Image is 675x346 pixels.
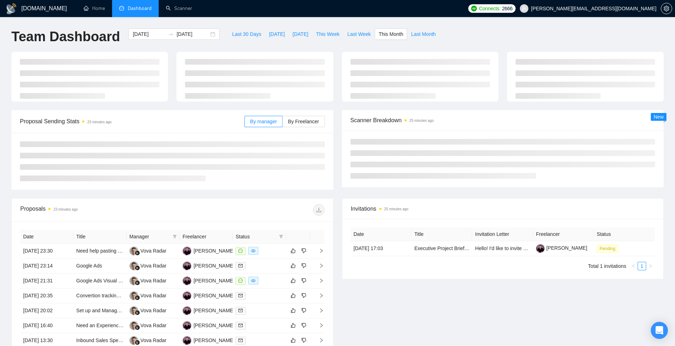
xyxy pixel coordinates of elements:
span: right [648,264,653,268]
span: dislike [301,278,306,283]
span: message [238,249,243,253]
button: like [289,276,297,285]
a: JS[PERSON_NAME] [183,322,234,328]
span: right [313,308,324,313]
td: [DATE] 17:03 [351,241,412,256]
th: Freelancer [533,227,594,241]
img: JS [183,261,191,270]
td: Need help pasting a snippet to my product page for my new google ad [73,244,126,259]
span: This Month [379,30,403,38]
div: [PERSON_NAME] [194,321,234,329]
span: like [291,263,296,269]
button: like [289,336,297,345]
span: By Freelancer [288,119,319,124]
time: 25 minutes ago [410,119,434,123]
button: dislike [300,336,308,345]
td: Google Ads Visual Designer [73,274,126,288]
th: Status [594,227,655,241]
img: VR [130,336,138,345]
button: This Week [312,28,343,40]
button: like [289,306,297,315]
span: mail [238,293,243,298]
span: like [291,278,296,283]
a: 1 [638,262,646,270]
span: filter [279,234,283,239]
button: like [289,261,297,270]
span: filter [171,231,178,242]
a: VRVova Radar [130,322,167,328]
a: homeHome [84,5,105,11]
span: left [631,264,636,268]
button: Last Month [407,28,439,40]
span: Dashboard [128,5,152,11]
button: dislike [300,291,308,300]
button: dislike [300,261,308,270]
img: VR [130,261,138,270]
td: [DATE] 20:35 [20,288,73,303]
li: 1 [638,262,646,270]
span: New [654,114,664,120]
img: VR [130,306,138,315]
span: right [313,263,324,268]
div: [PERSON_NAME] [194,292,234,299]
a: VRVova Radar [130,263,167,268]
td: Convertion tracking issues [73,288,126,303]
span: mail [238,338,243,342]
div: Proposals [20,204,172,216]
span: mail [238,308,243,313]
span: swap-right [168,31,174,37]
span: right [313,293,324,298]
a: Executive Project Brief: IHI Anesthesia Website & Branding [414,245,544,251]
th: Title [411,227,472,241]
span: like [291,248,296,254]
button: dislike [300,247,308,255]
span: like [291,337,296,343]
div: Vova Radar [141,292,167,299]
div: Vova Radar [141,336,167,344]
td: Executive Project Brief: IHI Anesthesia Website & Branding [411,241,472,256]
span: user [522,6,527,11]
span: Status [236,233,276,240]
a: VRVova Radar [130,307,167,313]
a: JS[PERSON_NAME] [183,307,234,313]
span: dislike [301,248,306,254]
a: Google Ads Visual Designer [76,278,138,283]
span: right [313,338,324,343]
span: filter [173,234,177,239]
a: [PERSON_NAME] [536,245,587,251]
a: VRVova Radar [130,248,167,253]
span: dislike [301,337,306,343]
img: JS [183,276,191,285]
span: right [313,278,324,283]
span: 2666 [502,5,513,12]
th: Manager [127,230,180,244]
button: right [646,262,655,270]
img: JS [183,291,191,300]
span: right [313,248,324,253]
div: Vova Radar [141,321,167,329]
a: Set up and Manage Google Ads for CPA / Audit Services Firm [76,308,212,313]
th: Freelancer [180,230,233,244]
span: dislike [301,293,306,298]
a: setting [661,6,672,11]
a: Need help pasting a snippet to my product page for my new google ad [76,248,231,254]
a: JS[PERSON_NAME] [183,337,234,343]
span: [DATE] [292,30,308,38]
a: JS[PERSON_NAME] [183,263,234,268]
a: VRVova Radar [130,277,167,283]
a: searchScanner [166,5,192,11]
th: Date [20,230,73,244]
span: mail [238,264,243,268]
a: VRVova Radar [130,292,167,298]
a: Pending [597,245,621,251]
button: [DATE] [289,28,312,40]
span: Last Week [347,30,371,38]
div: Vova Radar [141,277,167,285]
div: [PERSON_NAME] [194,262,234,270]
td: Set up and Manage Google Ads for CPA / Audit Services Firm [73,303,126,318]
span: dislike [301,323,306,328]
td: Need an Experienced GOOGLE ADS agency - please READ POST!!! [73,318,126,333]
td: [DATE] 20:02 [20,303,73,318]
span: [DATE] [269,30,285,38]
